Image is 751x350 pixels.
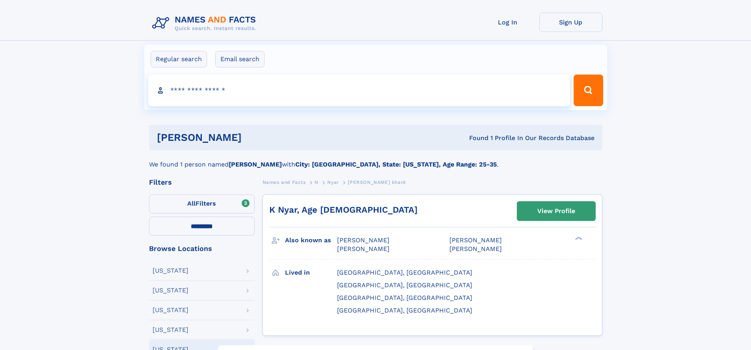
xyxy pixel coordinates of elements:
[539,13,602,32] a: Sign Up
[153,268,188,274] div: [US_STATE]
[149,13,263,34] img: Logo Names and Facts
[573,236,583,241] div: ❯
[355,134,594,142] div: Found 1 Profile In Our Records Database
[327,180,339,185] span: Nyar
[285,266,337,279] h3: Lived in
[151,51,207,67] label: Regular search
[149,179,255,186] div: Filters
[149,245,255,252] div: Browse Locations
[315,180,319,185] span: N
[337,307,472,314] span: [GEOGRAPHIC_DATA], [GEOGRAPHIC_DATA]
[263,177,306,187] a: Names and Facts
[337,236,389,244] span: [PERSON_NAME]
[327,177,339,187] a: Nyar
[337,269,472,276] span: [GEOGRAPHIC_DATA], [GEOGRAPHIC_DATA]
[157,133,356,142] h1: [PERSON_NAME]
[269,205,417,215] a: K Nyar, Age [DEMOGRAPHIC_DATA]
[537,202,575,220] div: View Profile
[285,234,337,247] h3: Also known as
[215,51,265,67] label: Email search
[149,195,255,213] label: Filters
[153,307,188,313] div: [US_STATE]
[337,245,389,253] span: [PERSON_NAME]
[295,161,497,168] b: City: [GEOGRAPHIC_DATA], State: [US_STATE], Age Range: 25-35
[229,161,282,168] b: [PERSON_NAME]
[187,200,196,207] span: All
[574,75,603,106] button: Search Button
[149,150,602,169] div: We found 1 person named with .
[153,327,188,333] div: [US_STATE]
[348,180,406,185] span: [PERSON_NAME] khant
[337,294,472,301] span: [GEOGRAPHIC_DATA], [GEOGRAPHIC_DATA]
[517,202,595,221] a: View Profile
[449,245,502,253] span: [PERSON_NAME]
[153,287,188,294] div: [US_STATE]
[476,13,539,32] a: Log In
[315,177,319,187] a: N
[148,75,570,106] input: search input
[449,236,502,244] span: [PERSON_NAME]
[337,281,472,289] span: [GEOGRAPHIC_DATA], [GEOGRAPHIC_DATA]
